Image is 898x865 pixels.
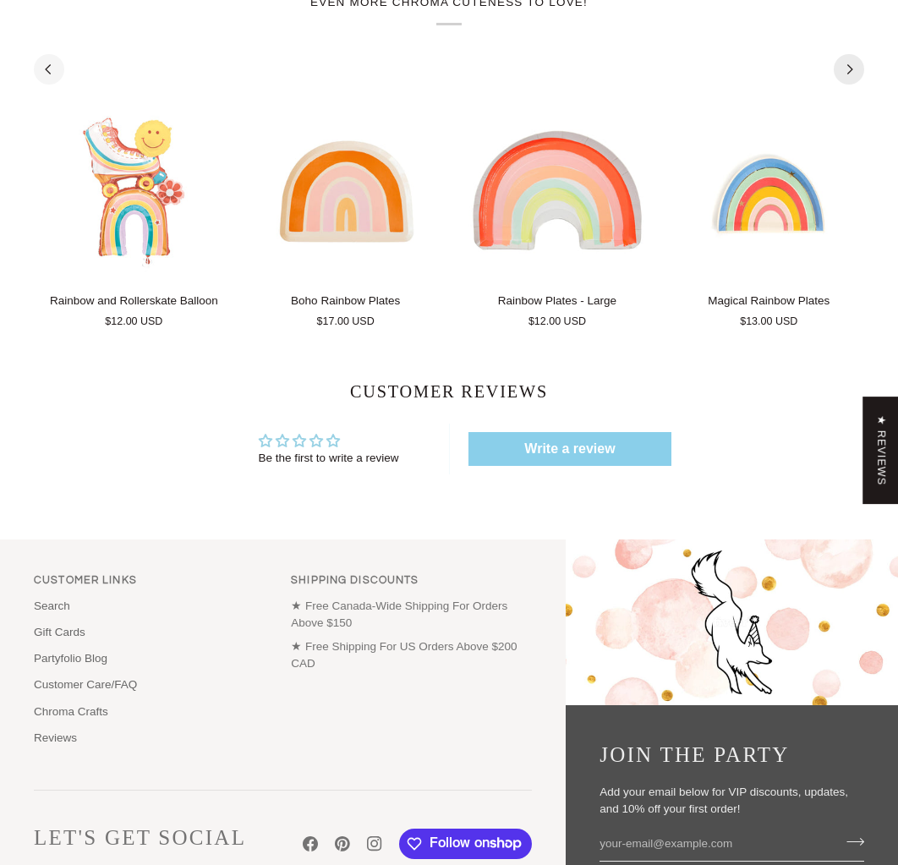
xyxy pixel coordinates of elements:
span: $13.00 USD [740,314,797,330]
a: Partyfolio Blog [34,652,107,665]
a: Write a review [468,432,671,466]
product-grid-item: Boho Rainbow Plates [248,101,443,330]
product-grid-item-variant: Default Title [459,101,654,279]
button: Previous [34,54,64,85]
a: Customer Care/FAQ [34,678,137,691]
img: Magical Rainbow Die Cut Plates [671,101,867,279]
p: Magical Rainbow Plates [708,293,830,309]
p: ★ Free Canada-Wide Shipping For Orders Above $150 [291,598,532,632]
button: Next [834,54,864,85]
p: Boho Rainbow Plates [291,293,400,309]
product-grid-item: Magical Rainbow Plates [671,101,867,330]
p: Add your email below for VIP discounts, updates, and 10% off your first order! [600,784,864,818]
p: Shipping Discounts [291,573,532,598]
product-grid-item-variant: Default Title [248,101,443,279]
h2: Customer Reviews [47,380,851,403]
input: your-email@example.com [600,828,836,859]
h3: Let's Get Social [34,824,246,863]
p: Links [34,573,275,598]
product-grid-item-variant: Default Title [671,101,867,279]
a: Rainbow and Rollerskate Balloon [36,101,232,279]
span: $12.00 USD [528,314,586,330]
product-grid-item: Rainbow and Rollerskate Balloon [36,101,232,330]
a: Boho Rainbow Plates [248,286,443,330]
a: Magical Rainbow Plates [671,101,867,279]
p: Rainbow and Rollerskate Balloon [50,293,218,309]
a: Rainbow Plates - Large [459,286,654,330]
a: Search [34,599,70,612]
a: Rainbow and Rollerskate Balloon [36,286,232,330]
a: Rainbow Plates - Large [459,101,654,279]
a: Chroma Crafts [34,705,108,718]
span: $12.00 USD [105,314,162,330]
product-grid-item: Rainbow Plates - Large [459,101,654,330]
a: Gift Cards [34,626,85,638]
h3: Join the Party [600,742,864,768]
div: Be the first to write a review [259,451,399,467]
p: Rainbow Plates - Large [498,293,616,309]
a: Boho Rainbow Plates [248,101,443,279]
a: Reviews [34,731,77,744]
p: ★ Free Shipping For US Orders Above $200 CAD [291,638,532,673]
button: Join [836,828,864,855]
span: $17.00 USD [317,314,375,330]
a: Magical Rainbow Plates [671,286,867,330]
product-grid-item-variant: Default Title [36,101,232,279]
